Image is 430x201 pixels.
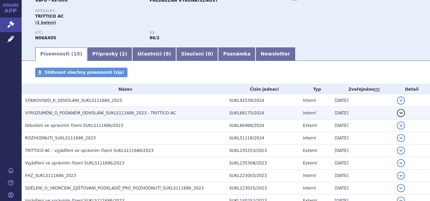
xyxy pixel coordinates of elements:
[303,186,316,191] span: Interní
[303,136,316,140] span: Interní
[226,107,300,119] td: SUKL68175/2024
[25,148,153,153] span: TRITTICO AC - vyjádření ve správním řízení SUKLS111686/2023
[303,173,316,178] span: Interní
[303,148,317,153] span: Externí
[226,182,300,195] td: SUKL223025/2023
[331,107,393,119] td: [DATE]
[35,68,127,77] a: Stáhnout všechny písemnosti (zip)
[331,157,393,170] td: [DATE]
[87,47,132,61] a: Přípravky (2)
[35,47,87,61] a: Písemnosti (15)
[226,144,300,157] td: SUKL235353/2023
[256,47,295,61] a: Newsletter
[226,119,300,132] td: SUKL66968/2024
[397,159,405,167] button: detail
[226,157,300,170] td: SUKL235308/2023
[397,134,405,142] button: detail
[25,98,122,103] span: STANOVISKO_K_ODVOLÁNÍ_SUKLS111686_2023
[25,123,123,128] span: Odvolání ve správním řízení SUKLS111686/2023
[331,94,393,107] td: [DATE]
[226,94,300,107] td: SUKL92539/2024
[149,36,159,40] strong: antidepresiva, selektivní inhibitory reuptake monoaminů působící na jeden transmiterový systém (S...
[397,184,405,192] button: detail
[331,84,393,94] th: Zveřejněno
[218,47,256,61] a: Poznámka
[122,51,125,57] span: 2
[331,144,393,157] td: [DATE]
[397,96,405,105] button: detail
[25,161,124,165] span: Vyjádření ve správním řízení SUKLS111686/2023
[303,111,316,115] span: Interní
[226,170,300,182] td: SUKL223003/2023
[166,51,169,57] span: 9
[35,14,64,19] span: TRITTICO AC
[25,186,204,191] span: SDĚLENÍ_O_UKONČENÍ_ZJIŠŤOVÁNÍ_PODKLADŮ_PRO_ROZHODNUTÍ_SUKLS111686_2023
[22,84,226,94] th: Název
[25,136,96,140] span: ROZHODNUTÍ_SUKLS111686_2023
[226,132,300,144] td: SUKL51118/2024
[25,111,176,115] span: VYROZUMĚNÍ_O_PODANÉM_ODVOLÁNÍ_SUKLS111686_2023 - TRITTICO AC
[331,119,393,132] td: [DATE]
[393,84,430,94] th: Detail
[45,70,124,75] span: Stáhnout všechny písemnosti (zip)
[397,172,405,180] button: detail
[331,132,393,144] td: [DATE]
[35,9,264,13] p: Přípravky:
[374,87,380,92] abbr: (?)
[25,173,76,178] span: FHZ_SUKLS111686_2023
[35,31,143,35] p: ATC:
[303,98,316,103] span: Interní
[132,47,176,61] a: Účastníci (9)
[300,84,331,94] th: Typ
[35,36,56,40] strong: TRAZODON
[35,20,56,25] span: (2 balení)
[208,51,211,57] span: 0
[303,123,317,128] span: Externí
[226,84,300,94] th: Číslo jednací
[397,109,405,117] button: detail
[331,182,393,195] td: [DATE]
[176,47,218,61] a: Sloučení (0)
[73,51,80,57] span: 15
[303,161,317,165] span: Externí
[397,147,405,155] button: detail
[331,170,393,182] td: [DATE]
[149,31,257,35] p: RS:
[397,121,405,130] button: detail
